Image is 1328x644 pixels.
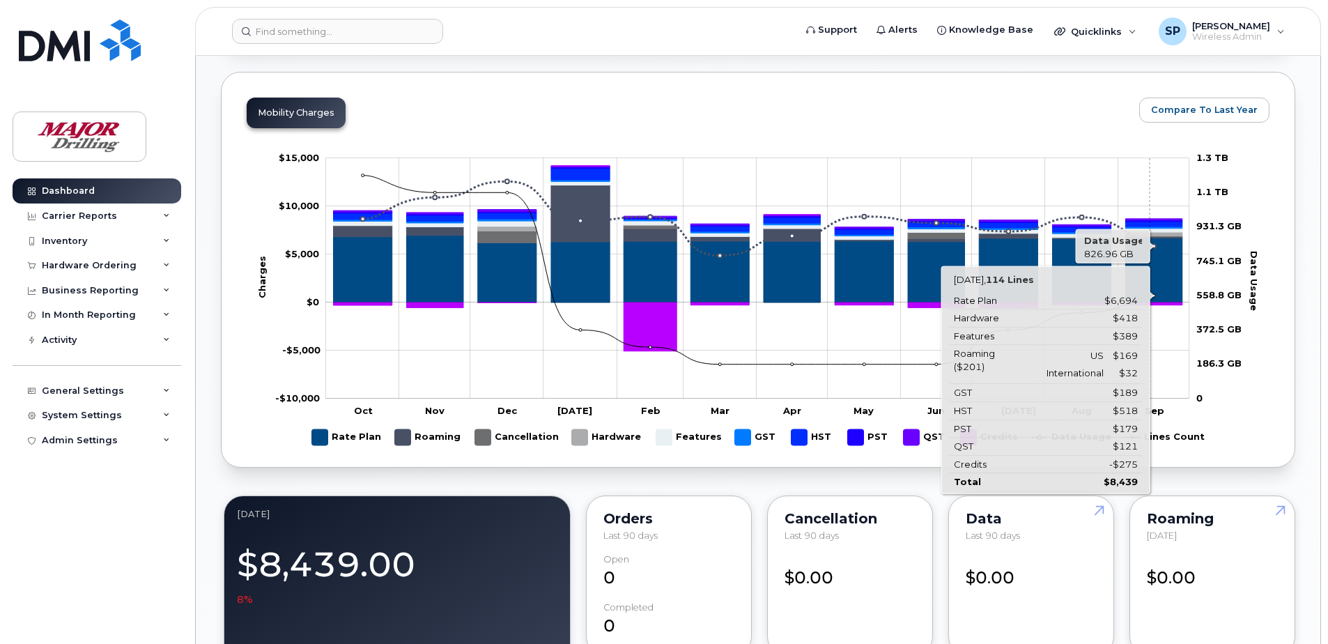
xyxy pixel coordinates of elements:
div: 0 [603,602,734,638]
span: 8% [237,592,253,606]
tspan: Oct [354,405,373,416]
tspan: 558.8 GB [1196,289,1242,300]
g: $0 [285,248,319,259]
g: $0 [275,392,320,404]
tspan: 372.5 GB [1196,323,1242,335]
span: Support [818,23,857,37]
div: $0.00 [785,554,916,590]
tspan: -$5,000 [282,344,321,355]
span: Last 90 days [603,530,658,541]
tspan: Apr [782,405,801,416]
g: Features [656,424,722,451]
g: PST [848,424,890,451]
g: Hardware [572,424,642,451]
tspan: $15,000 [279,152,319,163]
div: Shilpa Puri [1149,17,1295,45]
tspan: Data Usage [1249,250,1260,310]
g: $0 [282,344,321,355]
div: completed [603,602,654,613]
input: Find something... [232,19,443,44]
div: $8,439.00 [237,537,557,606]
tspan: Nov [425,405,445,416]
tspan: 1.1 TB [1196,186,1228,197]
tspan: 186.3 GB [1196,358,1242,369]
tspan: [DATE] [557,405,592,416]
span: Quicklinks [1071,26,1122,37]
tspan: [DATE] [1001,405,1036,416]
g: Chart [256,152,1265,451]
div: Data [966,513,1097,524]
g: GST [735,424,778,451]
g: Rate Plan [334,236,1182,302]
tspan: 931.3 GB [1196,220,1242,231]
g: HST [792,424,834,451]
g: QST [904,424,947,451]
tspan: $10,000 [279,200,319,211]
tspan: $0 [307,296,319,307]
span: [PERSON_NAME] [1192,20,1270,31]
span: Alerts [888,23,918,37]
tspan: 1.3 TB [1196,152,1228,163]
div: Orders [603,513,734,524]
div: $0.00 [1147,554,1278,590]
g: Roaming [395,424,461,451]
div: $0.00 [966,554,1097,590]
g: Credits [961,424,1018,451]
g: Lines Count [1125,424,1205,451]
g: Data Usage [1032,424,1111,451]
g: $0 [279,152,319,163]
tspan: Charges [256,256,268,298]
g: Rate Plan [312,424,381,451]
a: Alerts [867,16,927,44]
tspan: Jun [927,405,945,416]
g: Legend [312,424,1205,451]
div: Quicklinks [1044,17,1146,45]
div: Open [603,554,629,565]
tspan: Sep [1145,405,1164,416]
span: SP [1165,23,1180,40]
tspan: -$10,000 [275,392,320,404]
div: September 2025 [237,509,557,520]
tspan: May [854,405,874,416]
span: Last 90 days [785,530,839,541]
div: Roaming [1147,513,1278,524]
span: Knowledge Base [949,23,1033,37]
div: Cancellation [785,513,916,524]
tspan: 745.1 GB [1196,255,1242,266]
div: 0 [603,554,734,590]
tspan: Dec [497,405,518,416]
span: [DATE] [1147,530,1177,541]
span: Last 90 days [966,530,1020,541]
tspan: Mar [711,405,729,416]
g: $0 [279,200,319,211]
span: Wireless Admin [1192,31,1270,43]
tspan: Aug [1071,405,1092,416]
a: Knowledge Base [927,16,1043,44]
tspan: $5,000 [285,248,319,259]
span: Compare To Last Year [1151,103,1258,116]
tspan: Feb [641,405,661,416]
button: Compare To Last Year [1139,98,1269,123]
tspan: 0 [1196,392,1203,404]
g: Cancellation [475,424,559,451]
a: Support [796,16,867,44]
